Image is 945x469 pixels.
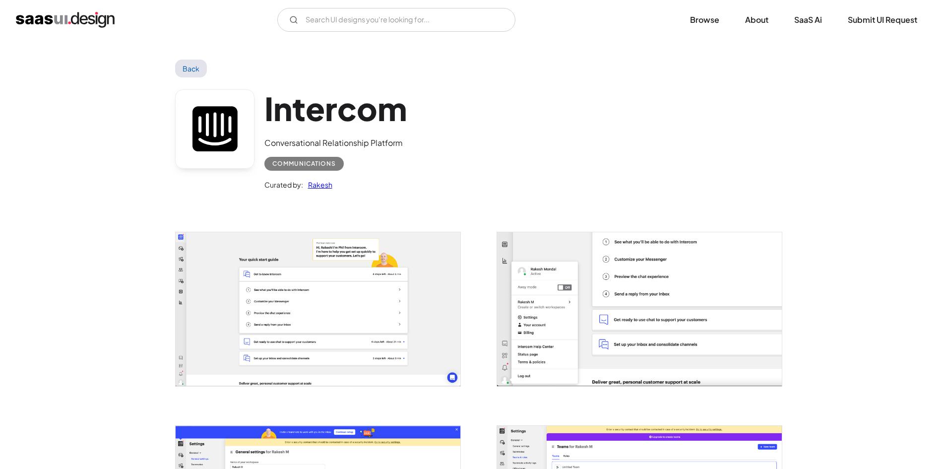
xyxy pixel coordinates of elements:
[277,8,515,32] form: Email Form
[264,179,303,191] div: Curated by:
[175,60,207,77] a: Back
[264,137,407,149] div: Conversational Relationship Platform
[176,232,460,386] img: 6016bb54eaca0a2176620638_Intercom-home.jpg
[733,9,780,31] a: About
[678,9,731,31] a: Browse
[272,158,336,170] div: Communications
[303,179,332,191] a: Rakesh
[277,8,515,32] input: Search UI designs you're looking for...
[782,9,834,31] a: SaaS Ai
[16,12,115,28] a: home
[264,89,407,128] h1: Intercom
[497,232,782,386] a: open lightbox
[497,232,782,386] img: 6016bb54a2b63e7a4f14bb4a_Intercom-menu.jpg
[836,9,929,31] a: Submit UI Request
[176,232,460,386] a: open lightbox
